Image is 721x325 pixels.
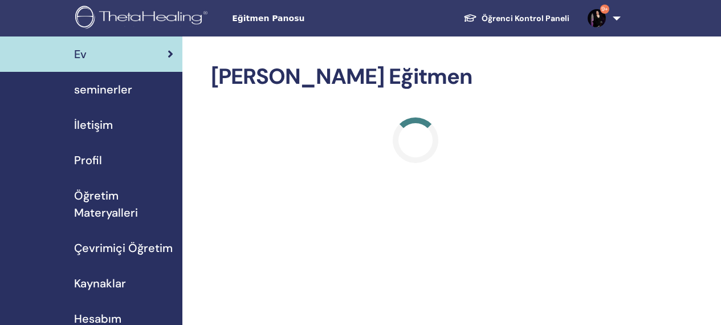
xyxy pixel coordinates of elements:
span: 9+ [600,5,609,14]
h2: [PERSON_NAME] Eğitmen [211,64,621,90]
img: default.jpg [588,9,606,27]
span: seminerler [74,81,132,98]
span: Çevrimiçi Öğretim [74,239,173,257]
a: Öğrenci Kontrol Paneli [454,8,579,29]
img: graduation-cap-white.svg [463,13,477,23]
img: logo.png [75,6,211,31]
span: Kaynaklar [74,275,126,292]
span: Ev [74,46,87,63]
span: İletişim [74,116,113,133]
span: Öğretim Materyalleri [74,187,173,221]
span: Profil [74,152,102,169]
span: Eğitmen Panosu [232,13,403,25]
